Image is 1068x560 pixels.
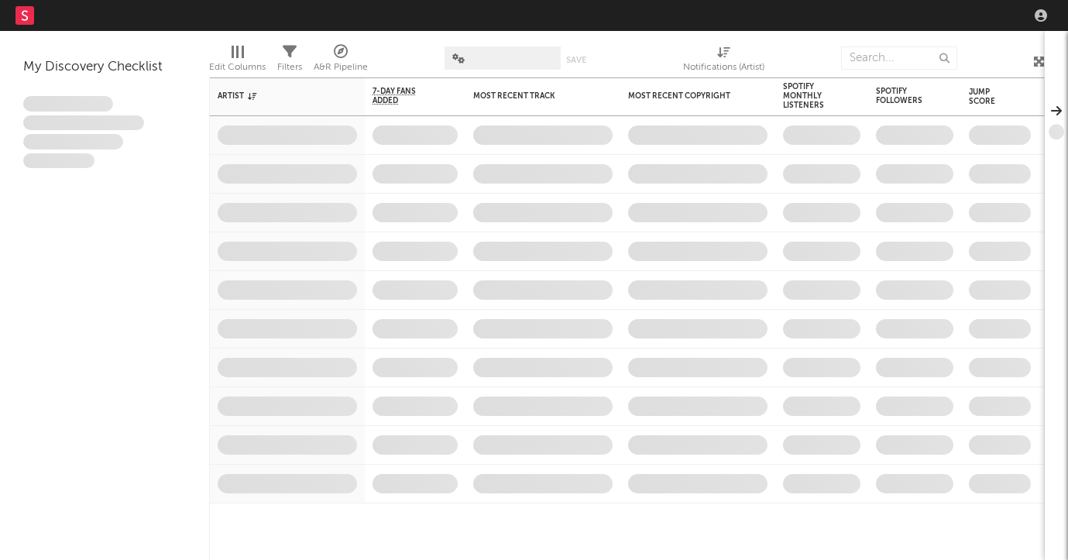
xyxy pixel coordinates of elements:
[373,87,434,105] span: 7-Day Fans Added
[566,56,586,64] button: Save
[841,46,957,70] input: Search...
[23,153,94,169] span: Aliquam viverra
[209,39,266,84] div: Edit Columns
[209,58,266,77] div: Edit Columns
[783,82,837,110] div: Spotify Monthly Listeners
[969,88,1008,106] div: Jump Score
[314,58,368,77] div: A&R Pipeline
[628,91,744,101] div: Most Recent Copyright
[23,96,113,112] span: Lorem ipsum dolor
[23,134,123,149] span: Praesent ac interdum
[314,39,368,84] div: A&R Pipeline
[683,39,764,84] div: Notifications (Artist)
[277,58,302,77] div: Filters
[876,87,930,105] div: Spotify Followers
[277,39,302,84] div: Filters
[683,58,764,77] div: Notifications (Artist)
[23,58,186,77] div: My Discovery Checklist
[218,91,334,101] div: Artist
[473,91,589,101] div: Most Recent Track
[23,115,144,131] span: Integer aliquet in purus et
